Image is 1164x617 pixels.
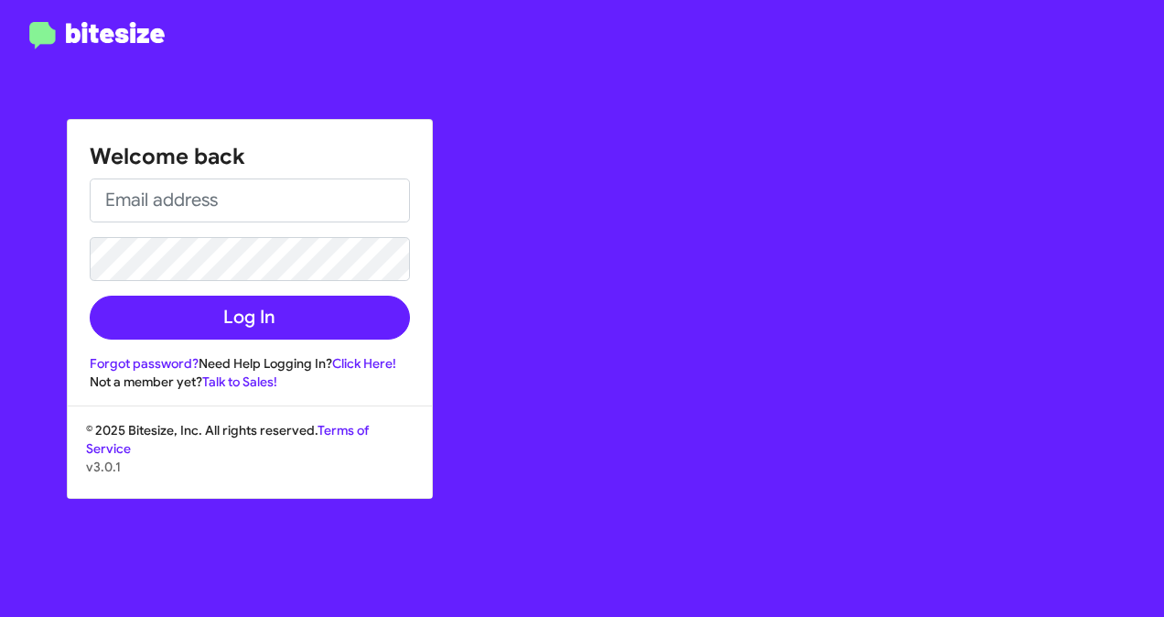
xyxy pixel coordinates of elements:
input: Email address [90,179,410,222]
button: Log In [90,296,410,340]
div: Need Help Logging In? [90,354,410,373]
h1: Welcome back [90,142,410,171]
div: © 2025 Bitesize, Inc. All rights reserved. [68,421,432,498]
a: Talk to Sales! [202,373,277,390]
p: v3.0.1 [86,458,414,476]
div: Not a member yet? [90,373,410,391]
a: Terms of Service [86,422,369,457]
a: Click Here! [332,355,396,372]
a: Forgot password? [90,355,199,372]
